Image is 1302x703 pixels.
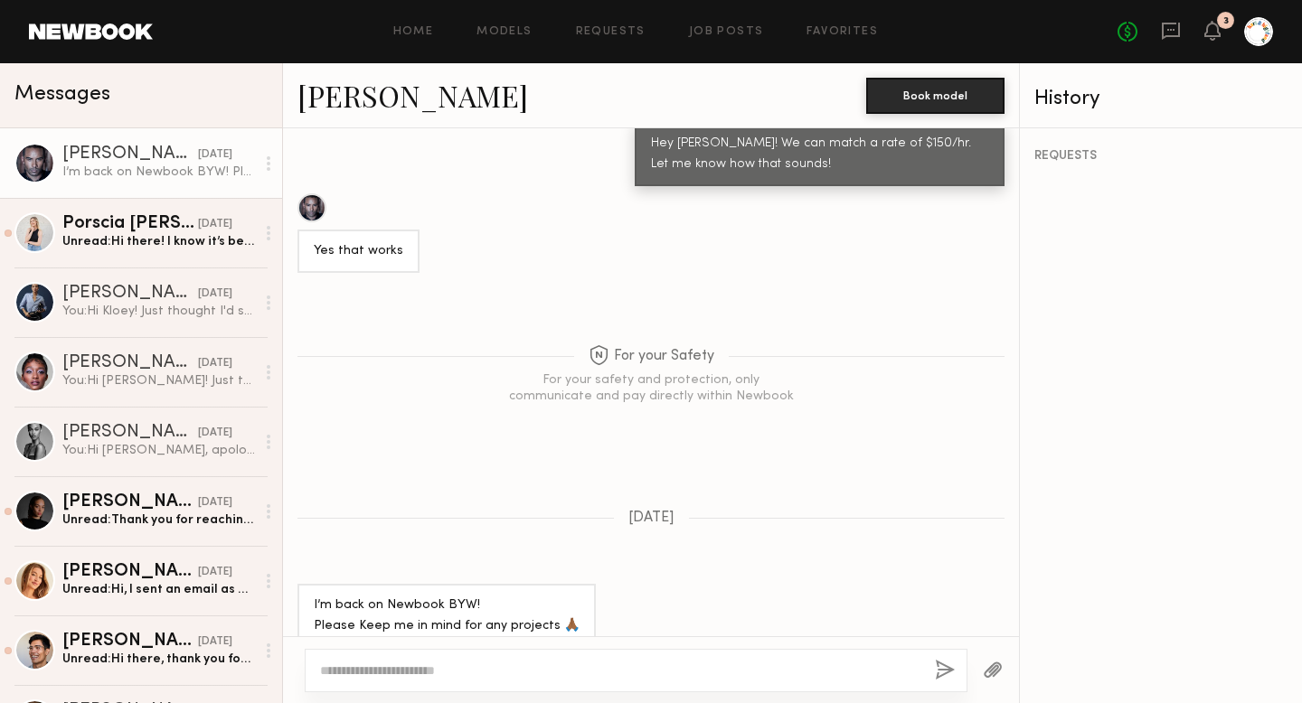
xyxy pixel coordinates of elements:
[476,26,532,38] a: Models
[576,26,646,38] a: Requests
[1034,89,1288,109] div: History
[62,511,255,529] div: Unread: Thank you for reaching out but I was not available for that date.
[198,564,232,581] div: [DATE]
[62,303,255,320] div: You: Hi Kloey! Just thought I'd send over an update and let you know I'll be sending over talent ...
[314,241,403,262] div: Yes that works
[198,425,232,442] div: [DATE]
[297,76,528,115] a: [PERSON_NAME]
[62,563,198,581] div: [PERSON_NAME]
[62,442,255,459] div: You: Hi [PERSON_NAME], apologies for the delay! I just returned from a week long OOO. Looks like ...
[62,493,198,511] div: [PERSON_NAME]
[62,285,198,303] div: [PERSON_NAME]
[62,581,255,598] div: Unread: Hi, I sent an email as well. Just reaching out because I never received details for [DATE...
[589,345,714,368] span: For your Safety
[62,424,198,442] div: [PERSON_NAME]
[14,84,110,105] span: Messages
[1034,150,1288,163] div: REQUESTS
[62,164,255,181] div: I’m back on Newbook BYW! Please Keep me in mind for any projects 🙏🏾
[628,511,675,526] span: [DATE]
[198,355,232,372] div: [DATE]
[198,286,232,303] div: [DATE]
[62,215,198,233] div: Porscia [PERSON_NAME]
[689,26,764,38] a: Job Posts
[62,651,255,668] div: Unread: Hi there, thank you for thinking of me! I do not accept any jobs in perpetuity unless the...
[807,26,878,38] a: Favorites
[866,78,1005,114] button: Book model
[651,134,988,175] div: Hey [PERSON_NAME]! We can match a rate of $150/hr. Let me know how that sounds!
[62,372,255,389] div: You: Hi [PERSON_NAME]! Just thought I'd send over an update and let you know I'll be sending over...
[314,595,580,637] div: I’m back on Newbook BYW! Please Keep me in mind for any projects 🙏🏾
[393,26,434,38] a: Home
[1223,16,1229,26] div: 3
[62,145,198,164] div: [PERSON_NAME]
[198,494,232,511] div: [DATE]
[62,354,198,372] div: [PERSON_NAME]
[866,87,1005,102] a: Book model
[62,233,255,250] div: Unread: Hi there! I know it’s been awhile since we last chatted but, I noticed that [PERSON_NAME]...
[198,146,232,164] div: [DATE]
[198,216,232,233] div: [DATE]
[198,633,232,651] div: [DATE]
[506,372,796,405] div: For your safety and protection, only communicate and pay directly within Newbook
[62,633,198,651] div: [PERSON_NAME]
